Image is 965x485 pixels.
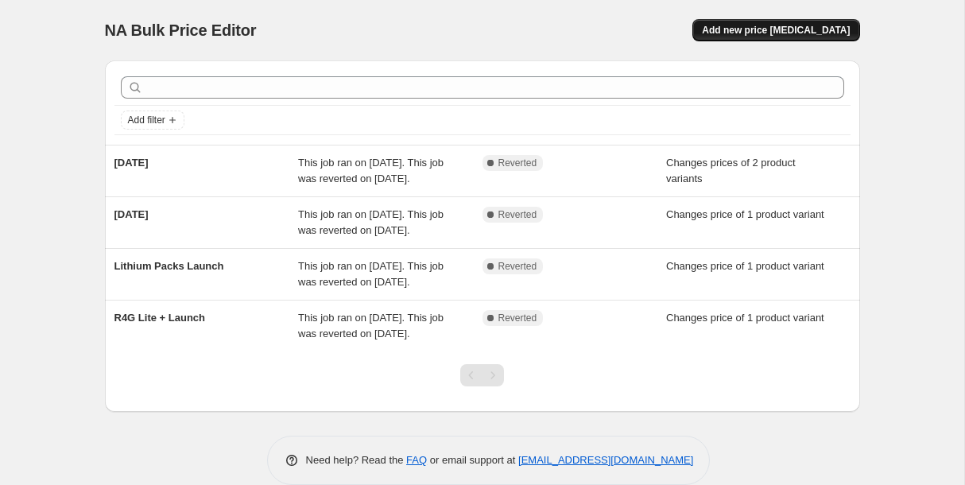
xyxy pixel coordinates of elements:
[498,157,537,169] span: Reverted
[692,19,859,41] button: Add new price [MEDICAL_DATA]
[666,157,796,184] span: Changes prices of 2 product variants
[666,208,824,220] span: Changes price of 1 product variant
[114,208,149,220] span: [DATE]
[114,312,206,324] span: R4G Lite + Launch
[498,312,537,324] span: Reverted
[298,260,444,288] span: This job ran on [DATE]. This job was reverted on [DATE].
[114,260,224,272] span: Lithium Packs Launch
[518,454,693,466] a: [EMAIL_ADDRESS][DOMAIN_NAME]
[298,157,444,184] span: This job ran on [DATE]. This job was reverted on [DATE].
[121,111,184,130] button: Add filter
[306,454,407,466] span: Need help? Read the
[498,208,537,221] span: Reverted
[666,312,824,324] span: Changes price of 1 product variant
[702,24,850,37] span: Add new price [MEDICAL_DATA]
[114,157,149,169] span: [DATE]
[427,454,518,466] span: or email support at
[460,364,504,386] nav: Pagination
[128,114,165,126] span: Add filter
[105,21,257,39] span: NA Bulk Price Editor
[298,312,444,339] span: This job ran on [DATE]. This job was reverted on [DATE].
[298,208,444,236] span: This job ran on [DATE]. This job was reverted on [DATE].
[666,260,824,272] span: Changes price of 1 product variant
[406,454,427,466] a: FAQ
[498,260,537,273] span: Reverted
